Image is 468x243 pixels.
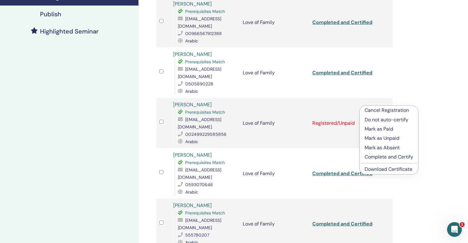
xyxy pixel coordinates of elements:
[185,59,225,65] span: Prerequisites Match
[185,139,198,144] span: Arabic
[365,125,413,133] p: Mark as Paid
[178,117,221,130] span: [EMAIL_ADDRESS][DOMAIN_NAME]
[365,166,412,172] a: Download Certificate
[185,189,198,195] span: Arabic
[178,16,221,29] span: [EMAIL_ADDRESS][DOMAIN_NAME]
[240,98,309,148] td: Love of Family
[185,160,225,165] span: Prerequisites Match
[173,202,212,209] a: [PERSON_NAME]
[365,153,413,161] p: Complete and Certify
[365,107,413,114] p: Cancel Registration
[173,101,212,108] a: [PERSON_NAME]
[185,182,213,187] span: 0593070646
[185,88,198,94] span: Arabic
[185,131,226,137] span: 002499229585856
[240,48,309,98] td: Love of Family
[178,66,221,79] span: [EMAIL_ADDRESS][DOMAIN_NAME]
[178,167,221,180] span: [EMAIL_ADDRESS][DOMAIN_NAME]
[365,116,413,123] p: Do not auto-certify
[312,221,372,227] a: Completed and Certified
[185,232,209,238] span: 555780207
[312,19,372,25] a: Completed and Certified
[312,170,372,177] a: Completed and Certified
[40,10,61,18] h4: Publish
[178,218,221,230] span: [EMAIL_ADDRESS][DOMAIN_NAME]
[460,222,465,227] span: 1
[173,51,212,57] a: [PERSON_NAME]
[185,109,225,115] span: Prerequisites Match
[173,1,212,7] a: [PERSON_NAME]
[365,144,413,151] p: Mark as Absent
[40,28,99,35] h4: Highlighted Seminar
[185,38,198,44] span: Arabic
[185,81,213,87] span: 0505690228
[173,152,212,158] a: [PERSON_NAME]
[185,31,222,36] span: 00966567912388
[185,9,225,14] span: Prerequisites Match
[365,135,413,142] p: Mark as Unpaid
[240,148,309,199] td: Love of Family
[185,210,225,216] span: Prerequisites Match
[312,69,372,76] a: Completed and Certified
[447,222,462,237] iframe: Intercom live chat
